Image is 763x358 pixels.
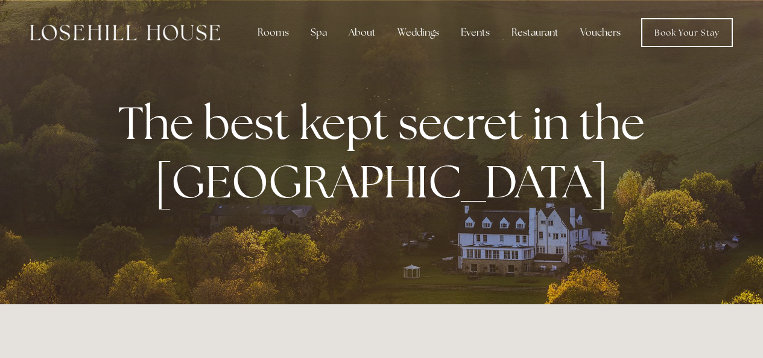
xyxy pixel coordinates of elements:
[248,21,299,45] div: Rooms
[641,18,733,47] a: Book Your Stay
[30,25,220,40] img: Losehill House
[571,21,630,45] a: Vouchers
[451,21,499,45] div: Events
[339,21,385,45] div: About
[388,21,449,45] div: Weddings
[118,93,654,211] strong: The best kept secret in the [GEOGRAPHIC_DATA]
[301,21,337,45] div: Spa
[502,21,568,45] div: Restaurant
